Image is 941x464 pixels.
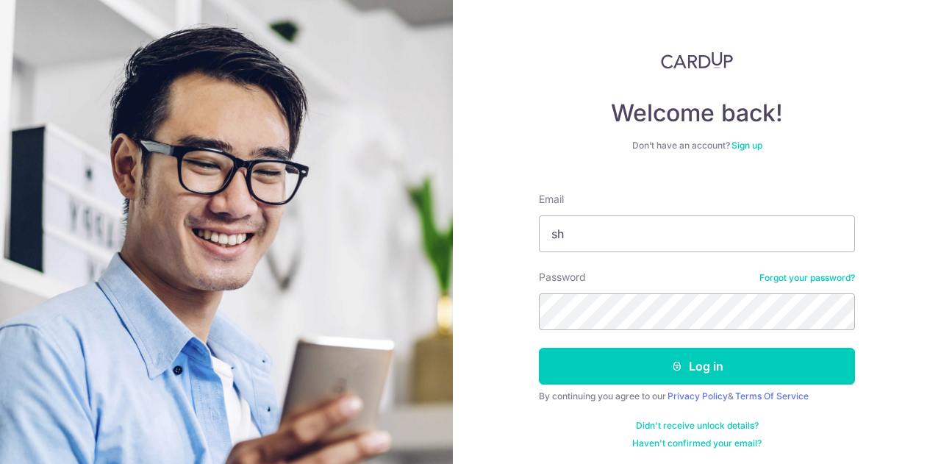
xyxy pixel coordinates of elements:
[668,390,728,401] a: Privacy Policy
[731,140,762,151] a: Sign up
[661,51,733,69] img: CardUp Logo
[539,140,855,151] div: Don’t have an account?
[539,348,855,385] button: Log in
[632,438,762,449] a: Haven't confirmed your email?
[539,270,586,285] label: Password
[636,420,759,432] a: Didn't receive unlock details?
[539,215,855,252] input: Enter your Email
[539,99,855,128] h4: Welcome back!
[539,390,855,402] div: By continuing you agree to our &
[735,390,809,401] a: Terms Of Service
[759,272,855,284] a: Forgot your password?
[539,192,564,207] label: Email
